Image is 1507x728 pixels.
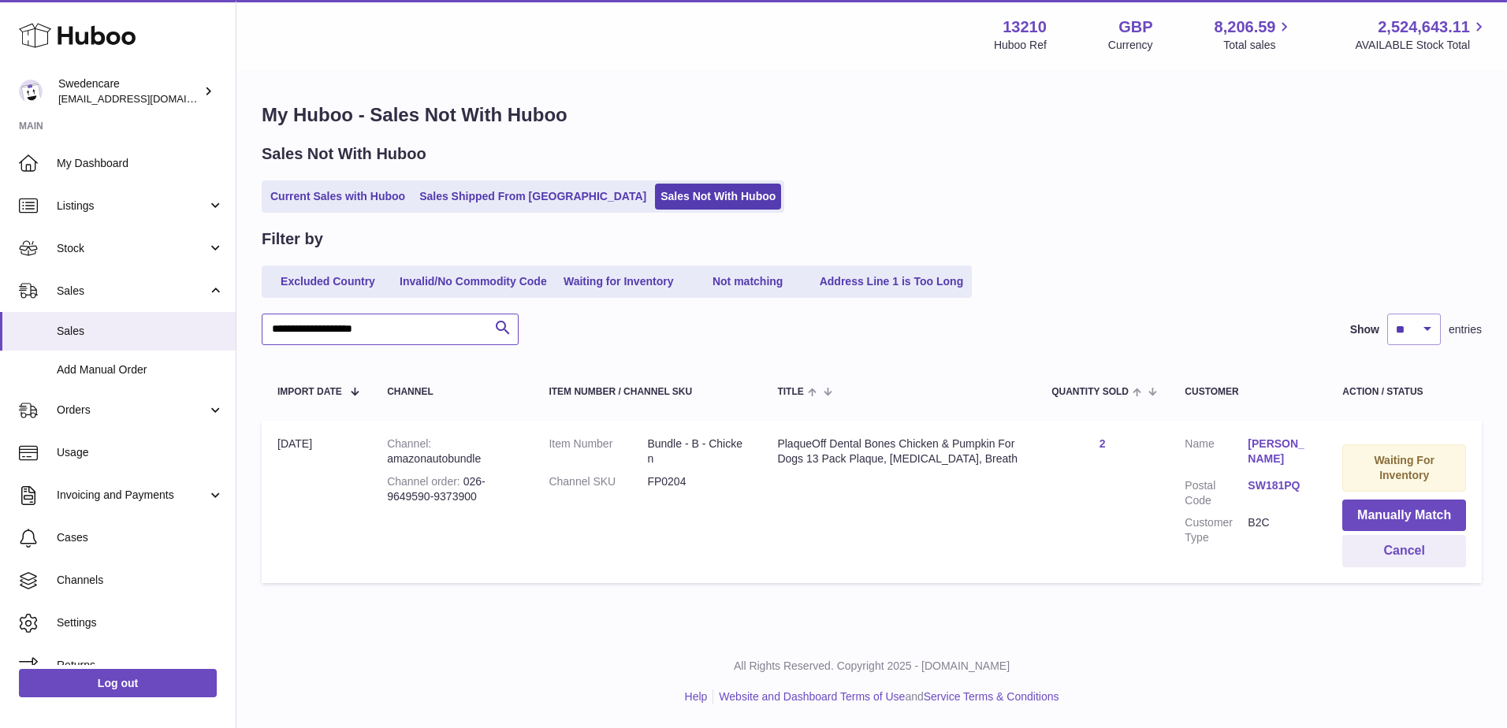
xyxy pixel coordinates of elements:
dt: Item Number [549,436,647,466]
span: Title [777,387,803,397]
dt: Customer Type [1185,515,1248,545]
a: Not matching [685,269,811,295]
div: Huboo Ref [994,38,1047,53]
a: SW181PQ [1248,478,1311,493]
a: Service Terms & Conditions [924,690,1059,703]
a: Excluded Country [265,269,391,295]
a: [PERSON_NAME] [1248,436,1311,466]
a: Current Sales with Huboo [265,184,411,210]
div: 026-9649590-9373900 [387,474,517,504]
dd: B2C [1248,515,1311,545]
span: 2,524,643.11 [1378,17,1470,38]
label: Show [1350,322,1379,337]
span: Quantity Sold [1051,387,1129,397]
span: Settings [57,615,224,630]
strong: 13210 [1003,17,1047,38]
span: Add Manual Order [57,362,224,377]
td: [DATE] [262,421,371,583]
span: Total sales [1223,38,1293,53]
a: Log out [19,669,217,697]
button: Cancel [1342,535,1466,567]
div: amazonautobundle [387,436,517,466]
dd: FP0204 [647,474,746,489]
span: My Dashboard [57,156,224,171]
dd: Bundle - B - Chicken [647,436,746,466]
div: Currency [1108,38,1153,53]
a: 2 [1100,437,1106,450]
img: gemma.horsfield@swedencare.co.uk [19,80,43,103]
span: Sales [57,324,224,339]
span: [EMAIL_ADDRESS][DOMAIN_NAME] [58,92,232,105]
span: Orders [57,403,207,418]
a: Invalid/No Commodity Code [394,269,553,295]
p: All Rights Reserved. Copyright 2025 - [DOMAIN_NAME] [249,659,1494,674]
li: and [713,689,1059,704]
span: Listings [57,199,207,214]
a: Help [685,690,708,703]
strong: Waiting For Inventory [1374,454,1434,481]
div: PlaqueOff Dental Bones Chicken & Pumpkin For Dogs 13 Pack Plaque, [MEDICAL_DATA], Breath [777,436,1020,466]
strong: Channel [387,437,431,450]
span: Import date [277,387,342,397]
div: Channel [387,387,517,397]
span: Returns [57,658,224,673]
h2: Filter by [262,228,323,250]
span: Cases [57,530,224,545]
div: Swedencare [58,76,200,106]
span: Channels [57,573,224,588]
dt: Channel SKU [549,474,647,489]
a: Sales Shipped From [GEOGRAPHIC_DATA] [414,184,652,210]
a: Website and Dashboard Terms of Use [719,690,905,703]
a: Sales Not With Huboo [655,184,781,210]
button: Manually Match [1342,500,1466,532]
a: Waiting for Inventory [556,269,682,295]
span: AVAILABLE Stock Total [1355,38,1488,53]
strong: GBP [1118,17,1152,38]
div: Item Number / Channel SKU [549,387,746,397]
a: 8,206.59 Total sales [1215,17,1294,53]
span: Usage [57,445,224,460]
a: 2,524,643.11 AVAILABLE Stock Total [1355,17,1488,53]
span: Sales [57,284,207,299]
h1: My Huboo - Sales Not With Huboo [262,102,1482,128]
a: Address Line 1 is Too Long [814,269,969,295]
dt: Name [1185,436,1248,470]
span: Stock [57,241,207,256]
div: Action / Status [1342,387,1466,397]
span: Invoicing and Payments [57,488,207,503]
h2: Sales Not With Huboo [262,143,426,165]
div: Customer [1185,387,1311,397]
span: entries [1449,322,1482,337]
strong: Channel order [387,475,463,488]
span: 8,206.59 [1215,17,1276,38]
dt: Postal Code [1185,478,1248,508]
